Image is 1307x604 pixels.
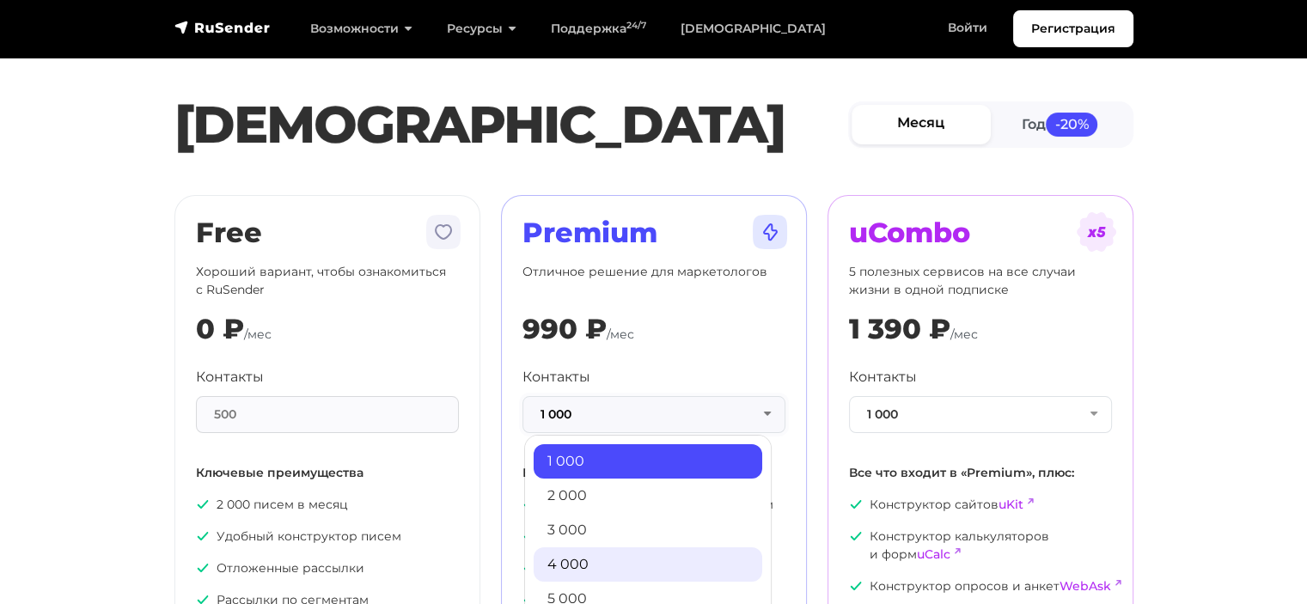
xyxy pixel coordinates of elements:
[196,313,244,345] div: 0 ₽
[849,579,863,593] img: icon-ok.svg
[522,464,785,482] p: Все что входит в «Free», плюс:
[522,559,785,577] p: Помощь с импортом базы
[196,559,459,577] p: Отложенные рассылки
[849,577,1112,595] p: Конструктор опросов и анкет
[522,561,536,575] img: icon-ok.svg
[849,496,1112,514] p: Конструктор сайтов
[196,367,264,387] label: Контакты
[244,326,272,342] span: /мес
[196,464,459,482] p: Ключевые преимущества
[607,326,634,342] span: /мес
[293,11,430,46] a: Возможности
[196,528,459,546] p: Удобный конструктор писем
[950,326,978,342] span: /мес
[849,313,950,345] div: 1 390 ₽
[1013,10,1133,47] a: Регистрация
[917,546,950,562] a: uCalc
[423,211,464,253] img: tarif-free.svg
[430,11,534,46] a: Ресурсы
[196,496,459,514] p: 2 000 писем в месяц
[852,105,991,143] a: Месяц
[522,313,607,345] div: 990 ₽
[534,513,762,547] a: 3 000
[849,464,1112,482] p: Все что входит в «Premium», плюс:
[999,497,1023,512] a: uKit
[534,479,762,513] a: 2 000
[522,497,536,511] img: icon-ok.svg
[196,497,210,511] img: icon-ok.svg
[534,444,762,479] a: 1 000
[663,11,843,46] a: [DEMOGRAPHIC_DATA]
[522,496,785,514] p: Неограниченное количество писем
[522,396,785,433] button: 1 000
[1076,211,1117,253] img: tarif-ucombo.svg
[849,528,1112,564] p: Конструктор калькуляторов и форм
[749,211,791,253] img: tarif-premium.svg
[1060,578,1111,594] a: WebAsk
[174,19,271,36] img: RuSender
[931,10,1005,46] a: Войти
[849,263,1112,299] p: 5 полезных сервисов на все случаи жизни в одной подписке
[522,217,785,249] h2: Premium
[196,263,459,299] p: Хороший вариант, чтобы ознакомиться с RuSender
[534,547,762,582] a: 4 000
[626,20,646,31] sup: 24/7
[522,263,785,299] p: Отличное решение для маркетологов
[849,497,863,511] img: icon-ok.svg
[1046,113,1097,136] span: -20%
[849,396,1112,433] button: 1 000
[991,105,1130,143] a: Год
[522,528,785,546] p: Приоритетная поддержка
[849,367,917,387] label: Контакты
[849,217,1112,249] h2: uCombo
[174,94,848,156] h1: [DEMOGRAPHIC_DATA]
[522,529,536,543] img: icon-ok.svg
[196,217,459,249] h2: Free
[196,529,210,543] img: icon-ok.svg
[849,529,863,543] img: icon-ok.svg
[196,561,210,575] img: icon-ok.svg
[534,11,663,46] a: Поддержка24/7
[522,367,590,387] label: Контакты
